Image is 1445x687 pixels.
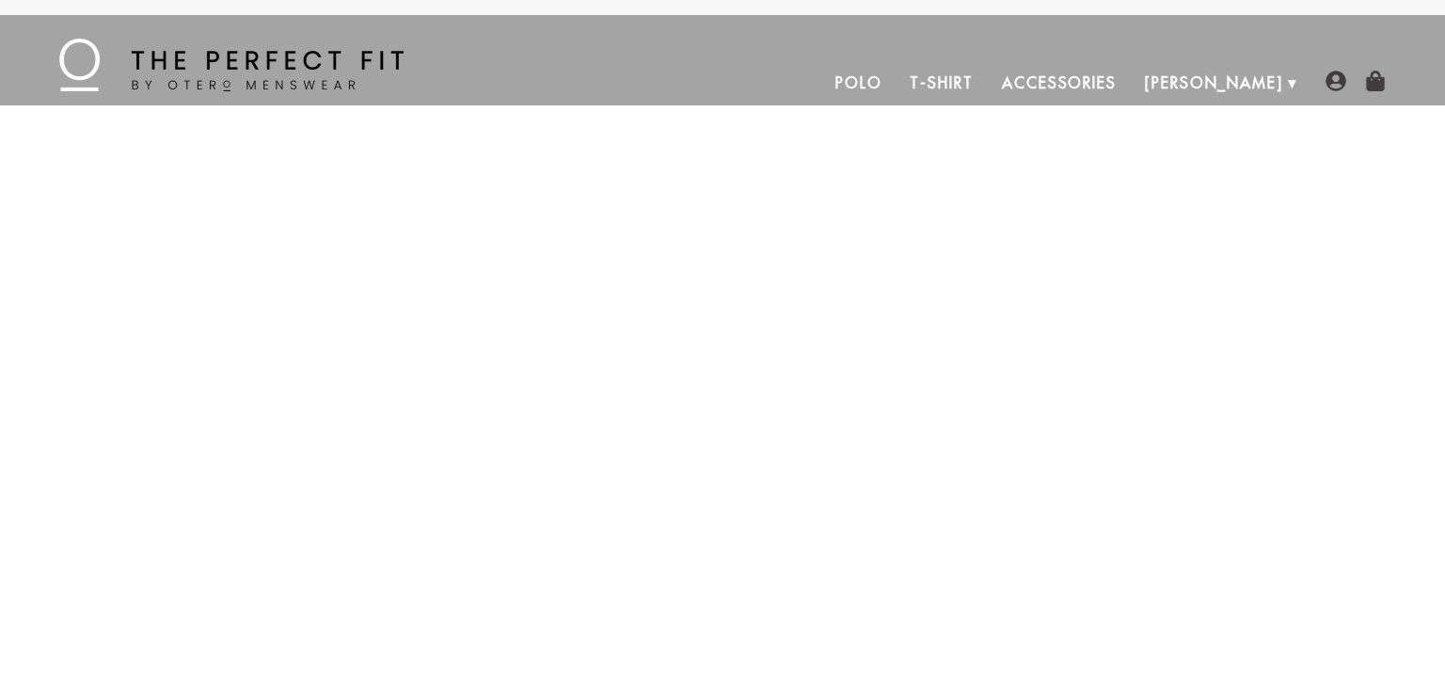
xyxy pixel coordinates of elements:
[821,60,897,105] a: Polo
[1131,60,1297,105] a: [PERSON_NAME]
[59,39,404,91] img: The Perfect Fit - by Otero Menswear - Logo
[1326,71,1346,91] img: user-account-icon.png
[988,60,1131,105] a: Accessories
[896,60,987,105] a: T-Shirt
[1365,71,1386,91] img: shopping-bag-icon.png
